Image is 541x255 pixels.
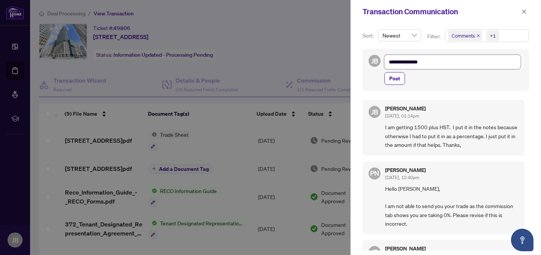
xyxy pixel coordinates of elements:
span: JB [371,107,378,117]
span: JB [371,56,378,66]
p: Filter: [427,32,441,41]
h5: [PERSON_NAME] [385,167,426,173]
span: Comments [448,30,482,41]
span: close [521,9,527,14]
span: PN [370,168,379,178]
span: Post [389,72,400,84]
span: [DATE], 12:40pm [385,175,419,180]
span: Comments [452,32,475,39]
h5: [PERSON_NAME] [385,246,426,251]
div: Transaction Communication [363,6,519,17]
h5: [PERSON_NAME] [385,106,426,111]
span: Hello [PERSON_NAME], I am not able to send you your trade as the commission tab shows you are tak... [385,184,518,228]
div: +1 [490,32,496,39]
span: close [476,34,480,38]
span: [DATE], 01:14pm [385,113,419,119]
span: I am getting 1500 plus HST. I put it in the notes because otherwise I had to put it in as a perce... [385,123,518,149]
span: Newest [382,30,417,41]
button: Post [384,72,405,85]
button: Open asap [511,229,533,251]
p: Sort: [363,32,375,40]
